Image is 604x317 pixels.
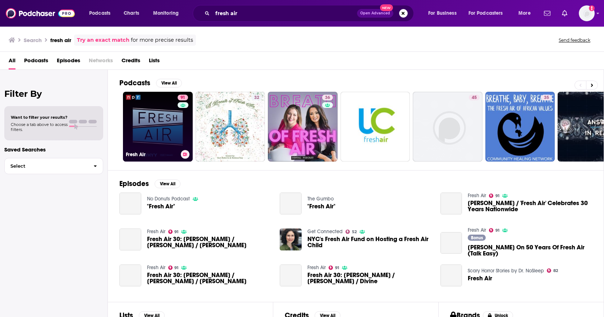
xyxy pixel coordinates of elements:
[50,37,71,44] h3: fresh air
[468,200,592,212] a: Rhiannon Giddens / 'Fresh Air' Celebrates 30 Years Nationwide
[147,264,165,271] a: Fresh Air
[147,272,271,284] span: Fresh Air 30: [PERSON_NAME] / [PERSON_NAME] / [PERSON_NAME]
[155,180,180,188] button: View All
[489,194,499,198] a: 91
[335,266,339,270] span: 91
[468,268,544,274] a: Scary Horror Stories by Dr. NoSleep
[468,275,492,281] a: Fresh Air
[307,228,343,235] a: Get Connected
[147,196,190,202] a: No Donuts Podcast
[4,158,103,174] button: Select
[24,55,48,69] a: Podcasts
[153,8,179,18] span: Monitoring
[468,8,503,18] span: For Podcasters
[307,236,432,248] a: NYC's Fresh Air Fund on Hosting a Fresh Air Child
[89,55,113,69] span: Networks
[544,94,549,101] span: 35
[541,95,552,100] a: 35
[307,203,335,209] a: "Fresh Air"
[251,95,262,100] a: 32
[84,8,120,19] button: open menu
[4,89,103,99] h2: Filter By
[360,12,390,15] span: Open Advanced
[513,8,540,19] button: open menu
[126,151,178,158] h3: Fresh Air
[178,95,188,100] a: 91
[472,94,477,101] span: 45
[322,95,333,100] a: 36
[559,7,570,19] a: Show notifications dropdown
[119,8,143,19] a: Charts
[119,78,182,87] a: PodcastsView All
[547,268,558,273] a: 82
[11,122,68,132] span: Choose a tab above to access filters.
[148,8,188,19] button: open menu
[6,6,75,20] img: Podchaser - Follow, Share and Rate Podcasts
[89,8,110,18] span: Podcasts
[149,55,160,69] a: Lists
[254,94,259,101] span: 32
[147,236,271,248] span: Fresh Air 30: [PERSON_NAME] / [PERSON_NAME] / [PERSON_NAME]
[123,92,193,162] a: 91Fresh Air
[174,266,178,270] span: 91
[180,94,185,101] span: 91
[325,94,330,101] span: 36
[589,5,595,11] svg: Add a profile image
[489,228,499,232] a: 91
[579,5,595,21] button: Show profile menu
[174,230,178,234] span: 91
[124,8,139,18] span: Charts
[122,55,140,69] span: Credits
[200,5,421,22] div: Search podcasts, credits, & more...
[471,236,483,240] span: Bonus
[280,228,302,250] a: NYC's Fresh Air Fund on Hosting a Fresh Air Child
[57,55,80,69] a: Episodes
[5,164,88,168] span: Select
[147,203,175,209] a: "Fresh Air"
[307,196,334,202] a: The Gumbo
[119,228,141,250] a: Fresh Air 30: Elia Kazan / Kirk Douglas / Sidney Lumet
[557,37,592,43] button: Send feedback
[495,229,499,232] span: 91
[329,266,339,270] a: 91
[468,193,486,199] a: Fresh Air
[11,115,68,120] span: Want to filter your results?
[168,266,179,270] a: 91
[468,244,592,257] a: Terry Gross On 50 Years Of Fresh Air (Talk Easy)
[147,272,271,284] a: Fresh Air 30: Patty Duke / Carl Reiner / Antônio Carlos Jobim
[119,179,149,188] h2: Episodes
[119,193,141,214] a: "Fresh Air"
[380,4,393,11] span: New
[346,230,357,234] a: 52
[352,230,357,234] span: 52
[307,264,326,271] a: Fresh Air
[485,92,555,162] a: 35
[468,227,486,233] a: Fresh Air
[440,193,462,214] a: Rhiannon Giddens / 'Fresh Air' Celebrates 30 Years Nationwide
[579,5,595,21] img: User Profile
[147,236,271,248] a: Fresh Air 30: Elia Kazan / Kirk Douglas / Sidney Lumet
[119,179,180,188] a: EpisodesView All
[280,264,302,286] a: Fresh Air 30: Joey Ramone / John Waters / Divine
[468,200,592,212] span: [PERSON_NAME] / 'Fresh Air' Celebrates 30 Years Nationwide
[307,272,432,284] a: Fresh Air 30: Joey Ramone / John Waters / Divine
[423,8,466,19] button: open menu
[24,37,42,44] h3: Search
[413,92,482,162] a: 45
[579,5,595,21] span: Logged in as AtriaBooks
[464,8,513,19] button: open menu
[440,264,462,286] a: Fresh Air
[196,92,265,162] a: 32
[280,193,302,214] a: "Fresh Air"
[495,194,499,198] span: 91
[9,55,15,69] a: All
